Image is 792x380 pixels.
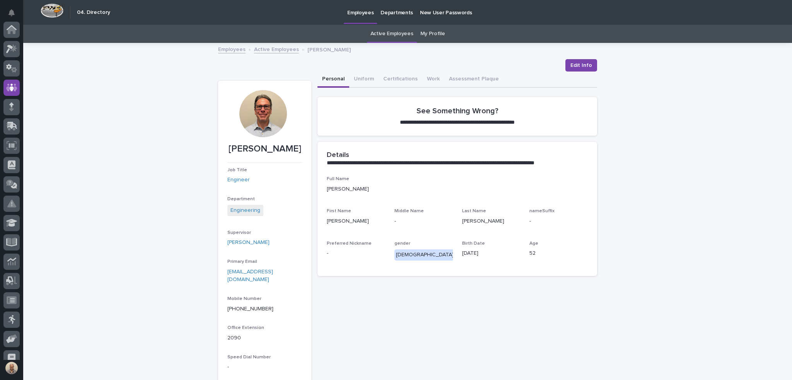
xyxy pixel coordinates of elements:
[529,217,588,225] p: -
[227,269,273,283] a: [EMAIL_ADDRESS][DOMAIN_NAME]
[327,185,588,193] p: [PERSON_NAME]
[77,9,110,16] h2: 04. Directory
[394,209,424,213] span: Middle Name
[227,355,271,360] span: Speed Dial Number
[394,249,455,261] div: [DEMOGRAPHIC_DATA]
[218,44,246,53] a: Employees
[327,241,372,246] span: Preferred Nickname
[444,72,504,88] button: Assessment Plaque
[227,197,255,201] span: Department
[41,3,63,18] img: Workspace Logo
[462,209,486,213] span: Last Name
[565,59,597,72] button: Edit Info
[327,209,351,213] span: First Name
[327,151,349,160] h2: Details
[462,249,521,257] p: [DATE]
[3,360,20,376] button: users-avatar
[394,217,453,225] p: -
[327,249,385,257] p: -
[416,106,498,116] h2: See Something Wrong?
[422,72,444,88] button: Work
[227,306,273,312] a: [PHONE_NUMBER]
[3,5,20,21] button: Notifications
[327,217,385,225] p: [PERSON_NAME]
[227,230,251,235] span: Supervisor
[227,176,250,184] a: Engineer
[317,72,349,88] button: Personal
[254,44,299,53] a: Active Employees
[420,25,445,43] a: My Profile
[349,72,379,88] button: Uniform
[227,297,261,301] span: Mobile Number
[529,241,538,246] span: Age
[230,206,260,215] a: Engineering
[370,25,413,43] a: Active Employees
[307,45,351,53] p: [PERSON_NAME]
[227,334,302,342] p: 2090
[227,259,257,264] span: Primary Email
[394,241,410,246] span: gender
[227,143,302,155] p: [PERSON_NAME]
[570,61,592,69] span: Edit Info
[529,249,588,257] p: 52
[379,72,422,88] button: Certifications
[462,241,485,246] span: Birth Date
[10,9,20,22] div: Notifications
[327,177,349,181] span: Full Name
[227,168,247,172] span: Job Title
[227,363,302,371] p: -
[227,325,264,330] span: Office Extension
[227,239,270,247] a: [PERSON_NAME]
[462,217,521,225] p: [PERSON_NAME]
[529,209,555,213] span: nameSuffix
